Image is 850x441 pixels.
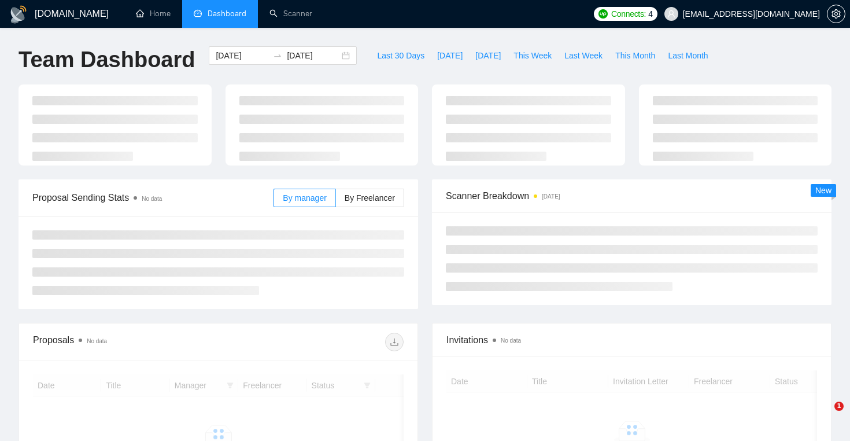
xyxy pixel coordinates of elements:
[273,51,282,60] span: to
[648,8,653,20] span: 4
[283,193,326,203] span: By manager
[32,190,274,205] span: Proposal Sending Stats
[208,9,246,19] span: Dashboard
[345,193,395,203] span: By Freelancer
[446,333,817,347] span: Invitations
[216,49,268,62] input: Start date
[542,193,560,200] time: [DATE]
[598,9,608,19] img: upwork-logo.png
[431,46,469,65] button: [DATE]
[609,46,661,65] button: This Month
[811,402,838,429] iframe: Intercom live chat
[615,49,655,62] span: This Month
[19,46,195,73] h1: Team Dashboard
[437,49,463,62] span: [DATE]
[667,10,675,18] span: user
[9,5,28,24] img: logo
[33,333,219,351] div: Proposals
[269,9,312,19] a: searchScanner
[564,49,603,62] span: Last Week
[507,46,558,65] button: This Week
[475,49,501,62] span: [DATE]
[827,9,845,19] a: setting
[815,186,831,195] span: New
[834,402,844,411] span: 1
[287,49,339,62] input: End date
[377,49,424,62] span: Last 30 Days
[469,46,507,65] button: [DATE]
[668,49,708,62] span: Last Month
[273,51,282,60] span: swap-right
[513,49,552,62] span: This Week
[611,8,646,20] span: Connects:
[142,196,162,202] span: No data
[371,46,431,65] button: Last 30 Days
[661,46,714,65] button: Last Month
[827,5,845,23] button: setting
[446,189,818,203] span: Scanner Breakdown
[194,9,202,17] span: dashboard
[136,9,171,19] a: homeHome
[87,338,107,344] span: No data
[501,337,521,344] span: No data
[558,46,609,65] button: Last Week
